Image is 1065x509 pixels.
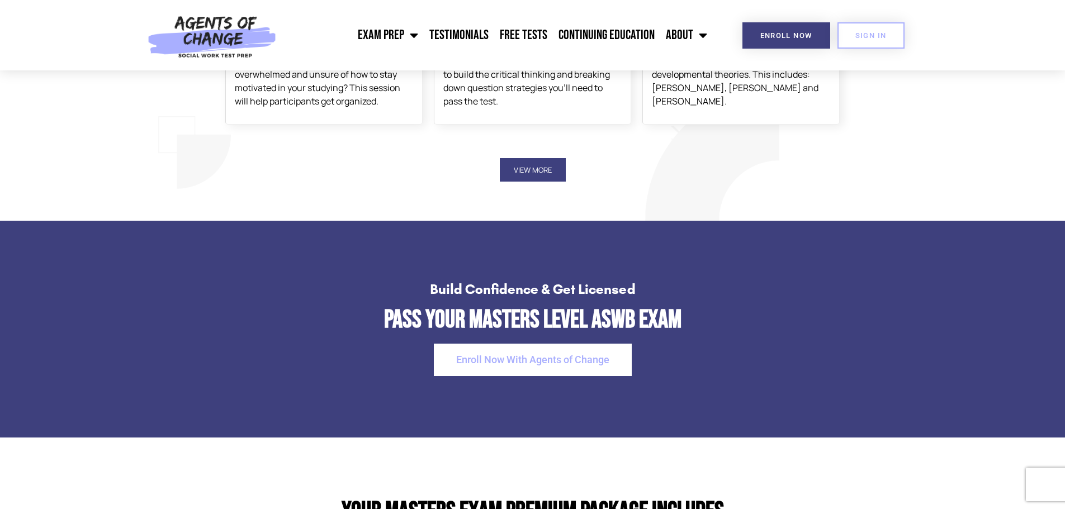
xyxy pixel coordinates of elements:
[61,307,1004,332] h2: Pass Your Masters Level ASWB Exam
[652,54,830,108] div: This section will go over the major developmental theories. This includes: [PERSON_NAME], [PERSON...
[760,32,812,39] span: Enroll Now
[61,282,1004,296] h4: Build Confidence & Get Licensed
[456,355,609,365] span: Enroll Now With Agents of Change
[742,22,830,49] a: Enroll Now
[424,21,494,49] a: Testimonials
[434,344,632,376] a: Enroll Now With Agents of Change
[855,32,887,39] span: SIGN IN
[352,21,424,49] a: Exam Prep
[500,158,566,182] button: View More
[235,54,413,108] div: Organization is key! Do you feel overwhelmed and unsure of how to stay motivated in your studying...
[443,54,622,108] div: In this section, we cover the basics on how to build the critical thinking and breaking down ques...
[660,21,713,49] a: About
[282,21,713,49] nav: Menu
[494,21,553,49] a: Free Tests
[553,21,660,49] a: Continuing Education
[837,22,905,49] a: SIGN IN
